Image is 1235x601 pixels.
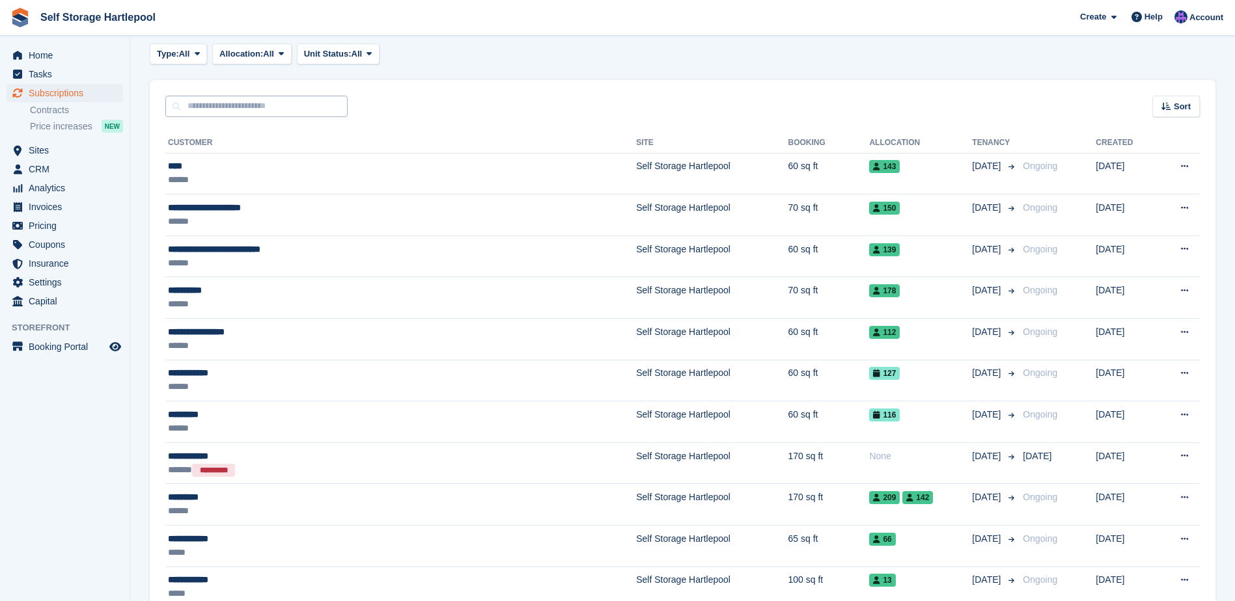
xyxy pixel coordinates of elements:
td: Self Storage Hartlepool [636,153,788,194]
span: [DATE] [972,325,1003,339]
span: All [179,47,190,60]
th: Customer [165,133,636,154]
button: Unit Status: All [297,44,380,65]
span: 209 [869,491,900,504]
td: [DATE] [1096,319,1156,360]
td: Self Storage Hartlepool [636,360,788,401]
td: Self Storage Hartlepool [636,235,788,277]
td: 60 sq ft [788,360,870,401]
button: Type: All [150,44,207,65]
td: [DATE] [1096,442,1156,484]
a: Preview store [107,339,123,354]
span: Subscriptions [29,84,107,102]
td: 170 sq ft [788,442,870,484]
a: menu [7,141,123,159]
span: Ongoing [1023,202,1057,213]
span: 127 [869,367,900,380]
th: Tenancy [972,133,1018,154]
span: 66 [869,533,895,546]
span: 143 [869,160,900,173]
span: Capital [29,292,107,310]
th: Created [1096,133,1156,154]
td: Self Storage Hartlepool [636,484,788,526]
span: Ongoing [1023,244,1057,254]
a: menu [7,46,123,64]
a: menu [7,338,123,356]
span: Allocation: [219,47,263,60]
span: Account [1189,11,1223,24]
div: NEW [102,120,123,133]
span: Price increases [30,120,92,133]
td: 60 sq ft [788,235,870,277]
span: 142 [902,491,933,504]
a: menu [7,84,123,102]
span: Insurance [29,254,107,273]
td: Self Storage Hartlepool [636,194,788,236]
img: Sean Wood [1174,10,1187,23]
span: 178 [869,284,900,297]
span: [DATE] [972,532,1003,546]
td: Self Storage Hartlepool [636,442,788,484]
a: menu [7,65,123,83]
span: Sites [29,141,107,159]
td: 60 sq ft [788,401,870,443]
span: Invoices [29,198,107,216]
a: Contracts [30,104,123,116]
span: Sort [1174,100,1191,113]
td: Self Storage Hartlepool [636,401,788,443]
span: Ongoing [1023,367,1057,378]
a: Self Storage Hartlepool [35,7,161,28]
td: Self Storage Hartlepool [636,319,788,360]
td: [DATE] [1096,526,1156,567]
td: Self Storage Hartlepool [636,526,788,567]
span: CRM [29,160,107,178]
td: [DATE] [1096,360,1156,401]
button: Allocation: All [212,44,292,65]
span: [DATE] [972,201,1003,215]
td: 70 sq ft [788,277,870,319]
td: 60 sq ft [788,153,870,194]
a: menu [7,179,123,197]
td: 170 sq ft [788,484,870,526]
span: 116 [869,408,900,421]
a: menu [7,217,123,235]
td: [DATE] [1096,153,1156,194]
span: 139 [869,243,900,256]
td: [DATE] [1096,277,1156,319]
a: menu [7,160,123,178]
span: Storefront [12,321,130,334]
span: Ongoing [1023,409,1057,420]
span: [DATE] [972,573,1003,587]
span: Help [1145,10,1163,23]
span: Ongoing [1023,533,1057,544]
span: All [263,47,274,60]
span: [DATE] [972,449,1003,463]
td: [DATE] [1096,194,1156,236]
div: None [869,449,972,463]
span: All [352,47,363,60]
span: [DATE] [972,408,1003,421]
td: 60 sq ft [788,319,870,360]
td: 70 sq ft [788,194,870,236]
span: Settings [29,273,107,291]
td: Self Storage Hartlepool [636,277,788,319]
span: [DATE] [1023,451,1051,461]
span: Unit Status: [304,47,352,60]
span: 112 [869,326,900,339]
span: Home [29,46,107,64]
span: Ongoing [1023,161,1057,171]
span: Booking Portal [29,338,107,356]
a: menu [7,198,123,216]
td: [DATE] [1096,235,1156,277]
span: Tasks [29,65,107,83]
span: Coupons [29,235,107,254]
th: Site [636,133,788,154]
span: Ongoing [1023,327,1057,337]
span: [DATE] [972,243,1003,256]
span: Ongoing [1023,492,1057,502]
img: stora-icon-8386f47178a22dfd0bd8f6a31ec36ba5ce8667c1dd55bd0f319d3a0aa187defe.svg [10,8,30,27]
th: Booking [788,133,870,154]
span: Create [1080,10,1106,23]
a: menu [7,254,123,273]
span: [DATE] [972,490,1003,504]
